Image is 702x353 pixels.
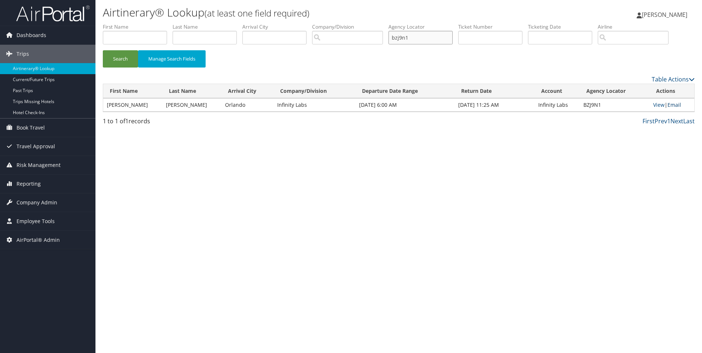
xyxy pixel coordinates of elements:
[173,23,242,30] label: Last Name
[652,75,695,83] a: Table Actions
[653,101,665,108] a: View
[455,84,535,98] th: Return Date: activate to sort column ascending
[17,45,29,63] span: Trips
[17,193,57,212] span: Company Admin
[17,26,46,44] span: Dashboards
[274,98,355,112] td: Infinity Labs
[649,98,694,112] td: |
[355,84,454,98] th: Departure Date Range: activate to sort column descending
[17,212,55,230] span: Employee Tools
[221,98,274,112] td: Orlando
[17,175,41,193] span: Reporting
[103,50,138,68] button: Search
[649,84,694,98] th: Actions
[221,84,274,98] th: Arrival City: activate to sort column ascending
[103,84,162,98] th: First Name: activate to sort column ascending
[16,5,90,22] img: airportal-logo.png
[667,117,670,125] a: 1
[642,11,687,19] span: [PERSON_NAME]
[17,231,60,249] span: AirPortal® Admin
[683,117,695,125] a: Last
[598,23,674,30] label: Airline
[643,117,655,125] a: First
[455,98,535,112] td: [DATE] 11:25 AM
[17,119,45,137] span: Book Travel
[162,84,221,98] th: Last Name: activate to sort column ascending
[528,23,598,30] label: Ticketing Date
[667,101,681,108] a: Email
[580,84,649,98] th: Agency Locator: activate to sort column ascending
[535,84,580,98] th: Account: activate to sort column ascending
[312,23,388,30] label: Company/Division
[103,23,173,30] label: First Name
[388,23,458,30] label: Agency Locator
[535,98,580,112] td: Infinity Labs
[103,5,497,20] h1: Airtinerary® Lookup
[655,117,667,125] a: Prev
[17,137,55,156] span: Travel Approval
[355,98,454,112] td: [DATE] 6:00 AM
[162,98,221,112] td: [PERSON_NAME]
[670,117,683,125] a: Next
[17,156,61,174] span: Risk Management
[580,98,649,112] td: BZJ9N1
[125,117,129,125] span: 1
[103,98,162,112] td: [PERSON_NAME]
[242,23,312,30] label: Arrival City
[458,23,528,30] label: Ticket Number
[637,4,695,26] a: [PERSON_NAME]
[274,84,355,98] th: Company/Division
[103,117,243,129] div: 1 to 1 of records
[205,7,310,19] small: (at least one field required)
[138,50,206,68] button: Manage Search Fields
